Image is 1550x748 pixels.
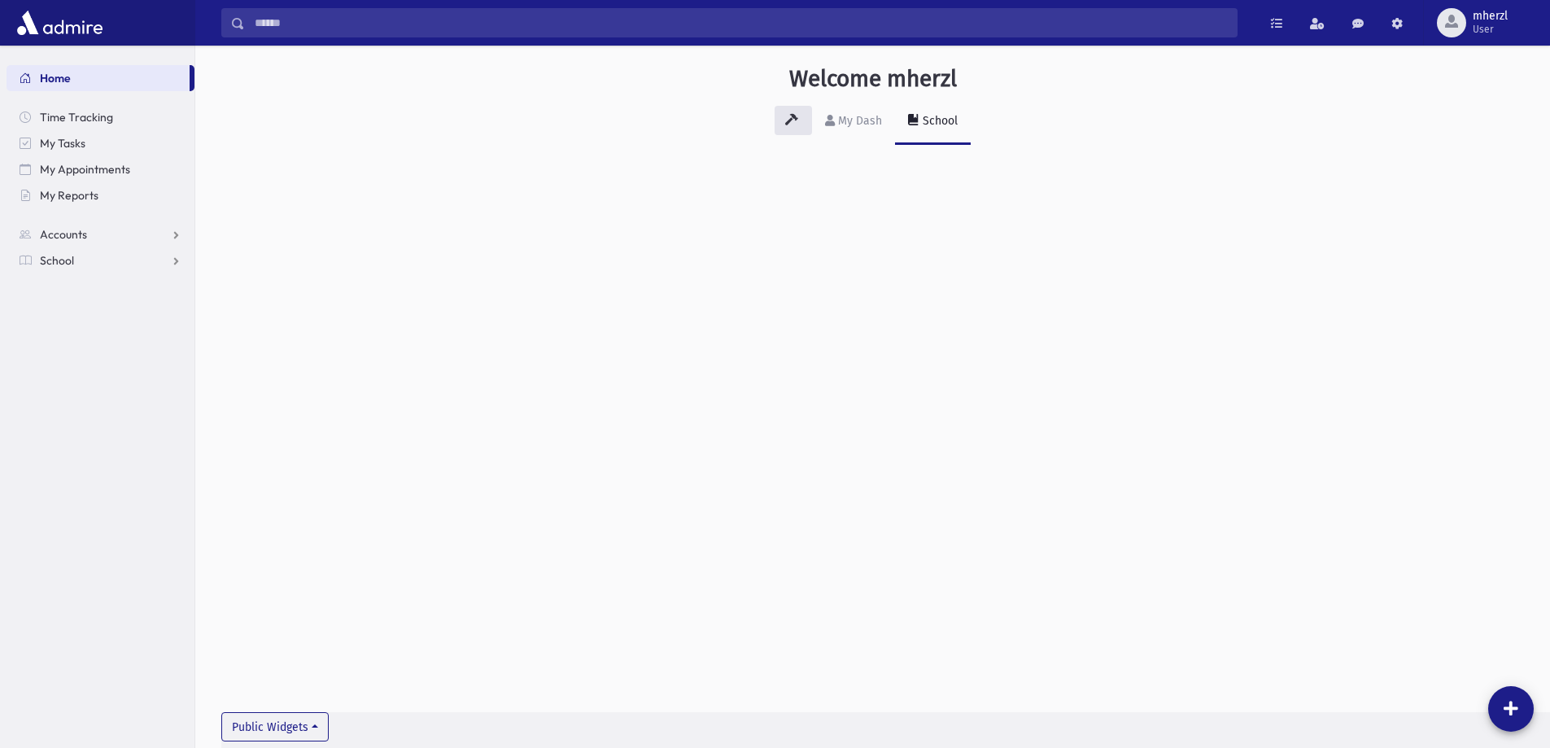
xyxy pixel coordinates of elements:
[812,99,895,145] a: My Dash
[221,712,329,741] button: Public Widgets
[7,221,194,247] a: Accounts
[40,227,87,242] span: Accounts
[1473,23,1508,36] span: User
[7,247,194,273] a: School
[40,136,85,151] span: My Tasks
[919,114,958,128] div: School
[245,8,1237,37] input: Search
[40,162,130,177] span: My Appointments
[789,65,957,93] h3: Welcome mherzl
[7,156,194,182] a: My Appointments
[13,7,107,39] img: AdmirePro
[7,182,194,208] a: My Reports
[7,104,194,130] a: Time Tracking
[40,253,74,268] span: School
[40,188,98,203] span: My Reports
[40,110,113,125] span: Time Tracking
[7,130,194,156] a: My Tasks
[895,99,971,145] a: School
[835,114,882,128] div: My Dash
[1473,10,1508,23] span: mherzl
[40,71,71,85] span: Home
[7,65,190,91] a: Home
